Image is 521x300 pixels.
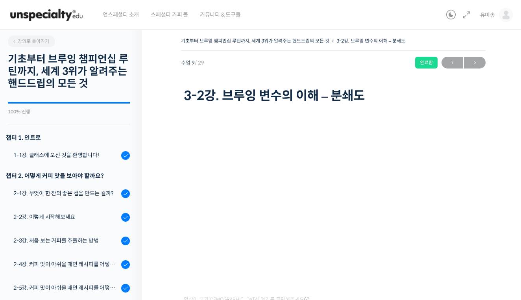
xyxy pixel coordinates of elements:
[181,38,329,44] a: 기초부터 브루잉 챔피언십 루틴까지, 세계 3위가 알려주는 핸드드립의 모든 것
[415,57,438,69] div: 완료함
[336,38,405,44] a: 3-2강. 브루잉 변수의 이해 – 분쇄도
[6,132,130,143] h3: 챕터 1. 인트로
[480,11,495,19] span: 유미송
[8,109,130,114] div: 100% 진행
[13,236,119,245] div: 2-3강. 처음 보는 커피를 추출하는 방법
[6,170,130,181] div: 챕터 2. 어떻게 커피 맛을 보아야 할까요?
[464,57,486,69] a: 다음→
[181,60,204,65] span: 수업 9
[13,283,119,292] div: 2-5강. 커피 맛이 아쉬울 때면 레시피를 어떻게 수정해 보면 좋을까요? (2)
[184,88,483,103] h1: 3-2강. 브루잉 변수의 이해 – 분쇄도
[13,260,119,269] div: 2-4강. 커피 맛이 아쉬울 때면 레시피를 어떻게 수정해 보면 좋을까요? (1)
[13,151,119,159] div: 1-1강. 클래스에 오신 것을 환영합니다!
[13,213,119,221] div: 2-2강. 이렇게 시작해보세요
[442,57,463,68] span: ←
[13,189,119,198] div: 2-1강. 무엇이 한 잔의 좋은 컵을 만드는 걸까?
[8,53,130,90] h2: 기초부터 브루잉 챔피언십 루틴까지, 세계 3위가 알려주는 핸드드립의 모든 것
[12,38,49,44] span: 강의로 돌아가기
[8,35,55,47] a: 강의로 돌아가기
[464,57,486,68] span: →
[195,59,204,66] span: / 29
[442,57,463,69] a: ←이전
